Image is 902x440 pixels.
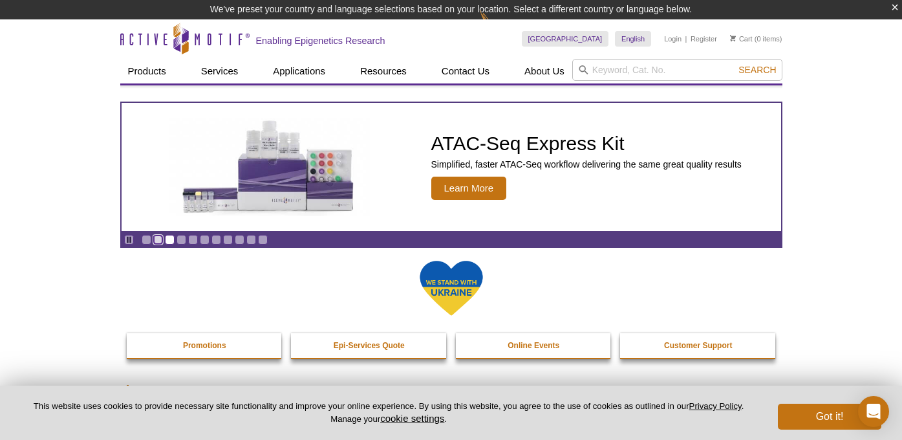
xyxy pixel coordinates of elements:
[142,235,151,245] a: Go to slide 1
[122,103,781,231] a: ATAC-Seq Express Kit ATAC-Seq Express Kit Simplified, faster ATAC-Seq workflow delivering the sam...
[572,59,782,81] input: Keyword, Cat. No.
[434,59,497,83] a: Contact Us
[193,59,246,83] a: Services
[163,118,376,216] img: ATAC-Seq Express Kit
[431,177,507,200] span: Learn More
[685,31,687,47] li: |
[258,235,268,245] a: Go to slide 11
[730,34,753,43] a: Cart
[738,65,776,75] span: Search
[615,31,651,47] a: English
[352,59,414,83] a: Resources
[21,401,757,425] p: This website uses cookies to provide necessary site functionality and improve your online experie...
[664,34,682,43] a: Login
[456,333,612,358] a: Online Events
[620,333,777,358] a: Customer Support
[735,64,780,76] button: Search
[431,159,742,170] p: Simplified, faster ATAC-Seq workflow delivering the same great quality results
[778,404,881,430] button: Got it!
[691,34,717,43] a: Register
[127,333,283,358] a: Promotions
[508,341,559,350] strong: Online Events
[480,10,514,40] img: Change Here
[522,31,609,47] a: [GEOGRAPHIC_DATA]
[256,35,385,47] h2: Enabling Epigenetics Research
[153,235,163,245] a: Go to slide 2
[380,413,444,424] button: cookie settings
[858,396,889,427] div: Open Intercom Messenger
[223,235,233,245] a: Go to slide 8
[419,259,484,317] img: We Stand With Ukraine
[730,31,782,47] li: (0 items)
[246,235,256,245] a: Go to slide 10
[689,401,742,411] a: Privacy Policy
[124,235,134,245] a: Toggle autoplay
[235,235,244,245] a: Go to slide 9
[120,59,174,83] a: Products
[730,35,736,41] img: Your Cart
[265,59,333,83] a: Applications
[188,235,198,245] a: Go to slide 5
[183,341,226,350] strong: Promotions
[517,59,572,83] a: About Us
[165,235,175,245] a: Go to slide 3
[211,235,221,245] a: Go to slide 7
[664,341,732,350] strong: Customer Support
[200,235,209,245] a: Go to slide 6
[291,333,447,358] a: Epi-Services Quote
[334,341,405,350] strong: Epi-Services Quote
[177,235,186,245] a: Go to slide 4
[122,103,781,231] article: ATAC-Seq Express Kit
[431,134,742,153] h2: ATAC-Seq Express Kit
